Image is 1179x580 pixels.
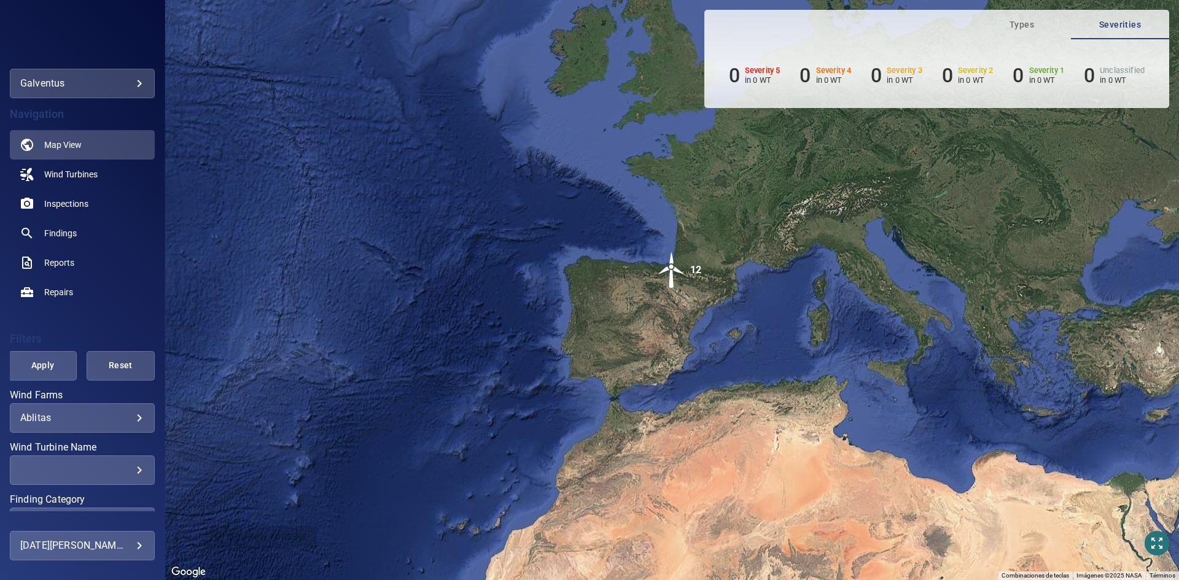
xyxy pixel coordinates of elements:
div: [DATE][PERSON_NAME] [20,536,144,555]
div: Wind Farms [10,403,155,433]
h6: 0 [800,64,811,87]
h6: 0 [1084,64,1095,87]
span: Imágenes ©2025 NASA [1076,572,1142,579]
li: Severity Unclassified [1084,64,1145,87]
span: Reports [44,257,74,269]
button: Apply [9,351,77,381]
a: reports noActive [10,248,155,277]
h4: Navigation [10,108,155,120]
a: inspections noActive [10,189,155,218]
h6: Unclassified [1100,66,1145,75]
span: Types [980,17,1064,33]
a: windturbines noActive [10,160,155,189]
li: Severity 3 [871,64,922,87]
a: Términos (se abre en una nueva pestaña) [1150,572,1175,579]
li: Severity 5 [729,64,780,87]
h6: 0 [871,64,882,87]
span: Inspections [44,198,88,210]
label: Wind Farms [10,390,155,400]
li: Severity 1 [1013,64,1064,87]
h4: Filters [10,333,155,345]
span: Severities [1078,17,1162,33]
span: Reset [102,358,139,373]
h6: Severity 2 [958,66,994,75]
span: Wind Turbines [44,168,98,180]
img: Google [168,564,209,580]
h6: 0 [1013,64,1024,87]
div: galventus [10,69,155,98]
img: galventus-logo [49,31,115,43]
a: findings noActive [10,218,155,248]
h6: 0 [942,64,953,87]
a: repairs noActive [10,277,155,307]
h6: 0 [729,64,740,87]
div: Wind Turbine Name [10,455,155,485]
button: Combinaciones de teclas [1002,571,1069,580]
p: in 0 WT [745,75,780,85]
h6: Severity 4 [816,66,852,75]
li: Severity 2 [942,64,994,87]
div: Ablitas [20,412,144,423]
button: Reset [87,351,155,381]
span: Apply [24,358,61,373]
p: in 0 WT [1100,75,1145,85]
p: in 0 WT [958,75,994,85]
a: Abre esta zona en Google Maps (se abre en una nueva ventana) [168,564,209,580]
div: galventus [20,74,144,93]
span: Map View [44,139,82,151]
p: in 0 WT [887,75,922,85]
h6: Severity 3 [887,66,922,75]
h6: Severity 1 [1029,66,1065,75]
div: 12 [690,252,701,288]
a: map active [10,130,155,160]
gmp-advanced-marker: 12 [653,252,690,290]
span: Repairs [44,286,73,298]
label: Wind Turbine Name [10,443,155,452]
img: windFarmIcon.svg [653,252,690,288]
p: in 0 WT [816,75,852,85]
div: Finding Category [10,508,155,537]
p: in 0 WT [1029,75,1065,85]
label: Finding Category [10,495,155,505]
li: Severity 4 [800,64,851,87]
h6: Severity 5 [745,66,780,75]
span: Findings [44,227,77,239]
